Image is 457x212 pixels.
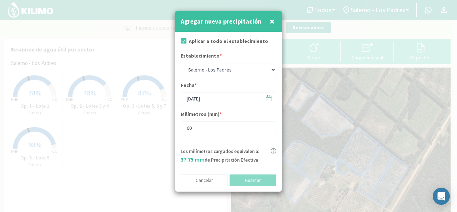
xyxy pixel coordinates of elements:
[181,16,261,26] h4: Agregar nueva precipitación
[181,82,197,91] label: Fecha
[181,148,259,164] p: Los milímetros cargados equivalen a: de Precipitación Efectiva
[230,174,277,187] button: Guardar
[181,174,228,187] button: Cancelar
[181,156,205,163] span: 37.75 mm
[189,38,268,45] label: Aplicar a todo el establecimiento
[181,122,276,134] input: mm
[433,188,450,205] div: Open Intercom Messenger
[181,52,222,61] label: Establecimiento
[270,15,275,27] span: ×
[268,14,276,29] button: Close
[181,110,222,120] label: Milímetros (mm)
